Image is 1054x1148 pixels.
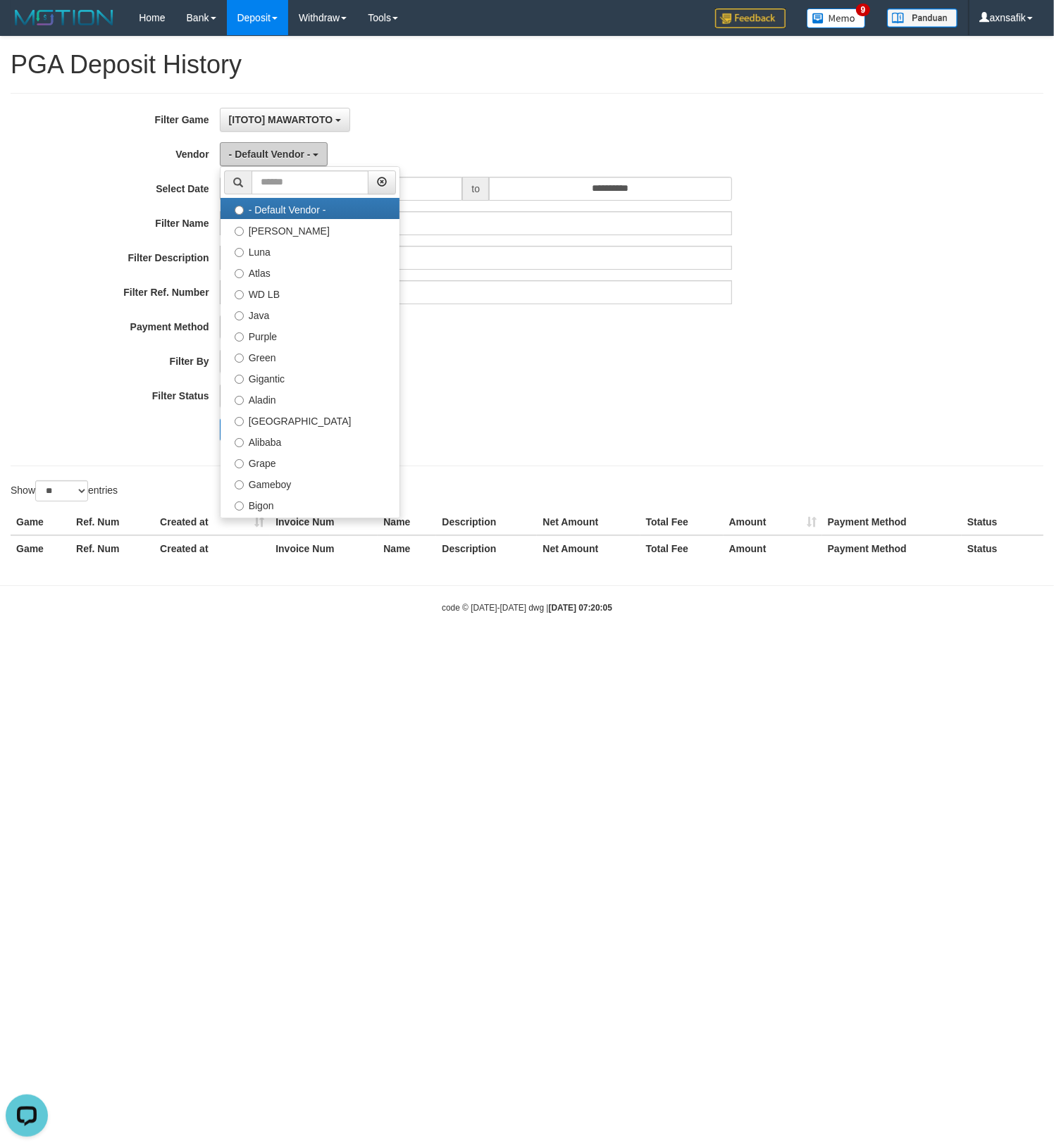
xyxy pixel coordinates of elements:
th: Amount [724,535,822,561]
img: Button%20Memo.svg [807,8,866,28]
input: [PERSON_NAME] [235,227,244,236]
th: Net Amount [537,535,640,561]
th: Game [11,509,70,535]
th: Total Fee [640,535,724,561]
input: Bigon [235,501,244,511]
label: Grape [221,451,399,473]
button: [ITOTO] MAWARTOTO [220,108,350,132]
label: Java [221,304,399,325]
input: Atlas [235,269,244,278]
input: Luna [235,248,244,257]
th: Game [11,535,70,561]
th: Name [378,509,436,535]
th: Description [436,509,537,535]
label: - Default Vendor - [221,198,399,219]
label: Alibaba [221,430,399,451]
th: Status [962,509,1043,535]
label: [PERSON_NAME] [221,219,399,240]
input: - Default Vendor - [235,206,244,215]
label: Gameboy [221,473,399,494]
label: Bigon [221,494,399,515]
th: Ref. Num [70,509,154,535]
select: Showentries [35,480,88,501]
small: code © [DATE]-[DATE] dwg | [442,603,612,613]
th: Net Amount [537,509,640,535]
th: Name [378,535,436,561]
input: Alibaba [235,438,244,447]
input: Aladin [235,396,244,405]
img: panduan.png [887,8,957,27]
th: Invoice Num [270,509,378,535]
th: Payment Method [822,535,962,561]
label: Luna [221,240,399,261]
h1: PGA Deposit History [11,51,1043,79]
input: Purple [235,332,244,342]
input: [GEOGRAPHIC_DATA] [235,417,244,426]
th: Total Fee [640,509,724,535]
th: Invoice Num [270,535,378,561]
span: - Default Vendor - [229,149,311,160]
strong: [DATE] 07:20:05 [549,603,612,613]
th: Ref. Num [70,535,154,561]
label: Show entries [11,480,118,501]
label: Allstar [221,515,399,536]
label: Purple [221,325,399,346]
th: Created at [154,535,270,561]
th: Created at [154,509,270,535]
th: Amount [724,509,822,535]
input: WD LB [235,290,244,299]
img: MOTION_logo.png [11,7,118,28]
th: Description [436,535,537,561]
label: Aladin [221,388,399,409]
label: [GEOGRAPHIC_DATA] [221,409,399,430]
label: WD LB [221,282,399,304]
input: Java [235,311,244,320]
label: Gigantic [221,367,399,388]
th: Payment Method [822,509,962,535]
button: - Default Vendor - [220,142,328,166]
span: [ITOTO] MAWARTOTO [229,114,333,125]
label: Green [221,346,399,367]
span: to [462,177,489,201]
th: Status [962,535,1043,561]
input: Green [235,354,244,363]
input: Gigantic [235,375,244,384]
label: Atlas [221,261,399,282]
input: Gameboy [235,480,244,489]
button: Open LiveChat chat widget [6,6,48,48]
img: Feedback.jpg [715,8,786,28]
input: Grape [235,459,244,468]
span: 9 [856,4,871,16]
